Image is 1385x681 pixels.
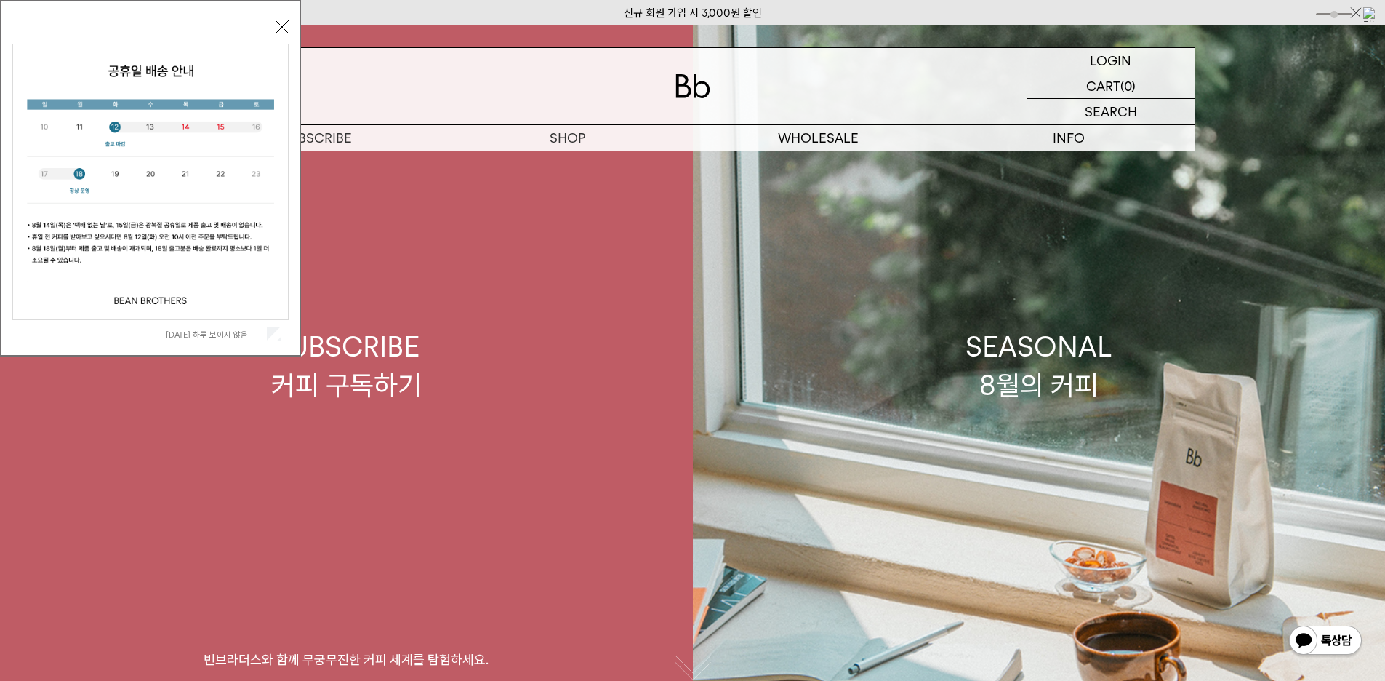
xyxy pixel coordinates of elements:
[1027,73,1195,99] a: CART (0)
[1085,99,1137,124] p: SEARCH
[191,125,442,151] a: SUBSCRIBE
[944,125,1195,151] p: INFO
[966,327,1112,405] div: SEASONAL 8월의 커피
[1086,73,1120,98] p: CART
[1090,48,1131,73] p: LOGIN
[166,330,264,340] label: [DATE] 하루 보이지 않음
[1288,624,1363,659] img: 카카오톡 채널 1:1 채팅 버튼
[624,7,762,20] a: 신규 회원 가입 시 3,000원 할인
[276,20,289,33] button: 닫기
[1120,73,1136,98] p: (0)
[675,74,710,98] img: 로고
[13,44,288,319] img: cb63d4bbb2e6550c365f227fdc69b27f_113810.jpg
[1027,48,1195,73] a: LOGIN
[271,327,422,405] div: SUBSCRIBE 커피 구독하기
[442,125,693,151] a: SHOP
[693,125,944,151] p: WHOLESALE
